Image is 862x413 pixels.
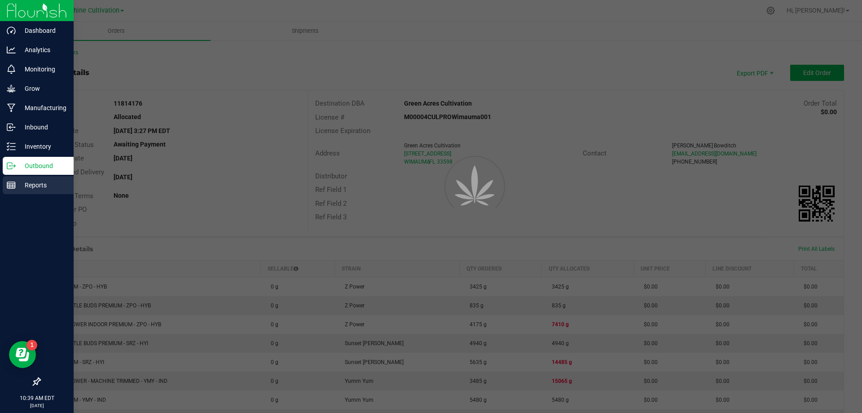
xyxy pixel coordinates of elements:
[7,161,16,170] inline-svg: Outbound
[7,103,16,112] inline-svg: Manufacturing
[26,340,37,351] iframe: Resource center unread badge
[7,142,16,151] inline-svg: Inventory
[16,160,70,171] p: Outbound
[7,65,16,74] inline-svg: Monitoring
[9,341,36,368] iframe: Resource center
[16,83,70,94] p: Grow
[16,180,70,191] p: Reports
[7,26,16,35] inline-svg: Dashboard
[16,122,70,133] p: Inbound
[16,25,70,36] p: Dashboard
[7,123,16,132] inline-svg: Inbound
[7,45,16,54] inline-svg: Analytics
[16,44,70,55] p: Analytics
[4,402,70,409] p: [DATE]
[7,181,16,190] inline-svg: Reports
[7,84,16,93] inline-svg: Grow
[16,64,70,75] p: Monitoring
[16,102,70,113] p: Manufacturing
[4,394,70,402] p: 10:39 AM EDT
[16,141,70,152] p: Inventory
